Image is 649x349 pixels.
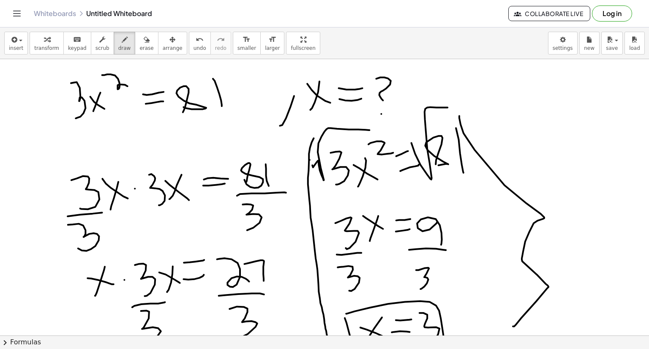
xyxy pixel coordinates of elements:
[548,32,578,55] button: settings
[508,6,590,21] button: Collaborate Live
[194,45,206,51] span: undo
[217,35,225,45] i: redo
[601,32,623,55] button: save
[515,10,583,17] span: Collaborate Live
[592,5,632,22] button: Log in
[63,32,91,55] button: keyboardkeypad
[189,32,211,55] button: undoundo
[9,45,23,51] span: insert
[73,35,81,45] i: keyboard
[30,32,64,55] button: transform
[163,45,183,51] span: arrange
[95,45,109,51] span: scrub
[114,32,136,55] button: draw
[291,45,315,51] span: fullscreen
[215,45,226,51] span: redo
[233,32,261,55] button: format_sizesmaller
[629,45,640,51] span: load
[210,32,231,55] button: redoredo
[135,32,158,55] button: erase
[268,35,276,45] i: format_size
[196,35,204,45] i: undo
[68,45,87,51] span: keypad
[260,32,284,55] button: format_sizelarger
[265,45,280,51] span: larger
[243,35,251,45] i: format_size
[34,9,76,18] a: Whiteboards
[91,32,114,55] button: scrub
[624,32,645,55] button: load
[606,45,618,51] span: save
[4,32,28,55] button: insert
[139,45,153,51] span: erase
[10,7,24,20] button: Toggle navigation
[34,45,59,51] span: transform
[118,45,131,51] span: draw
[579,32,600,55] button: new
[237,45,256,51] span: smaller
[584,45,594,51] span: new
[553,45,573,51] span: settings
[158,32,187,55] button: arrange
[286,32,320,55] button: fullscreen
